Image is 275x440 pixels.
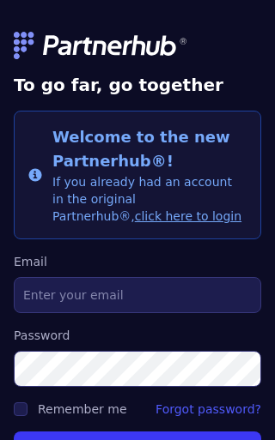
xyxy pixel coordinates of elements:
a: click here to login [135,209,241,223]
h1: To go far, go together [14,73,261,97]
label: Password [14,327,261,344]
span: Welcome to the new Partnerhub®! [52,128,230,170]
div: If you already had an account in the original Partnerhub®, [52,125,247,225]
label: Email [14,253,261,270]
a: Forgot password? [156,401,261,418]
input: Enter your email [14,277,261,313]
label: Remember me [38,402,127,416]
img: logo [14,32,189,59]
